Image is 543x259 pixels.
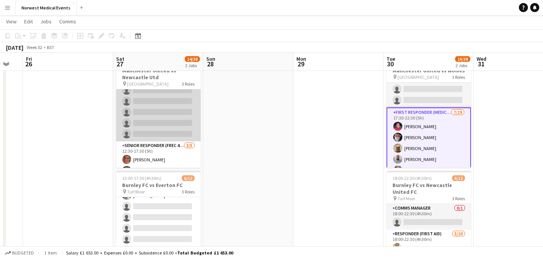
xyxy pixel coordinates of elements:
[455,56,470,62] span: 16/38
[15,0,77,15] button: Norwest Medical Events
[6,44,23,51] div: [DATE]
[25,60,32,68] span: 26
[397,74,439,80] span: [GEOGRAPHIC_DATA]
[56,17,79,26] a: Comms
[59,18,76,25] span: Comms
[37,17,55,26] a: Jobs
[116,141,201,211] app-card-role: Senior Responder (FREC 4 or Above)3/512:30-17:30 (5h)[PERSON_NAME][PERSON_NAME]
[456,63,470,68] div: 2 Jobs
[185,56,200,62] span: 14/38
[182,189,195,195] span: 3 Roles
[452,196,465,201] span: 3 Roles
[387,55,395,62] span: Tue
[4,249,35,257] button: Budgeted
[387,182,471,195] h3: Burnley FC vs Newcastle United FC
[66,250,233,256] div: Salary £1 653.00 + Expenses £0.00 + Subsistence £0.00 =
[116,56,201,168] app-job-card: 12:30-17:30 (5h)8/26Manchester United vs Newcastle Utd [GEOGRAPHIC_DATA]3 Roles Senior Responder ...
[116,55,124,62] span: Sat
[116,182,201,189] h3: Burnley FC vs Everton FC
[182,175,195,181] span: 6/12
[476,60,486,68] span: 31
[12,250,34,256] span: Budgeted
[177,250,233,256] span: Total Budgeted £1 653.00
[21,17,36,26] a: Edit
[185,63,199,68] div: 2 Jobs
[387,204,471,230] app-card-role: Comms Manager0/118:00-22:30 (4h30m)
[397,196,415,201] span: Turf Moor
[47,44,54,50] div: BST
[122,175,161,181] span: 13:00-17:30 (4h30m)
[3,17,20,26] a: View
[205,60,215,68] span: 28
[387,56,471,168] app-job-card: 17:30-22:30 (5h)10/26Manchester United vs Wolves [GEOGRAPHIC_DATA]3 Roles[PERSON_NAME][PERSON_NAM...
[127,81,169,87] span: [GEOGRAPHIC_DATA]
[295,60,306,68] span: 29
[24,18,33,25] span: Edit
[182,81,195,87] span: 3 Roles
[385,60,395,68] span: 30
[41,250,60,256] span: 1 item
[452,74,465,80] span: 3 Roles
[26,55,32,62] span: Fri
[452,175,465,181] span: 6/12
[116,67,201,81] h3: Manchester United vs Newcastle Utd
[393,175,432,181] span: 18:00-22:30 (4h30m)
[25,44,44,50] span: Week 52
[6,18,17,25] span: View
[296,55,306,62] span: Mon
[477,55,486,62] span: Wed
[127,189,145,195] span: Turf Moor
[40,18,52,25] span: Jobs
[206,55,215,62] span: Sun
[115,60,124,68] span: 27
